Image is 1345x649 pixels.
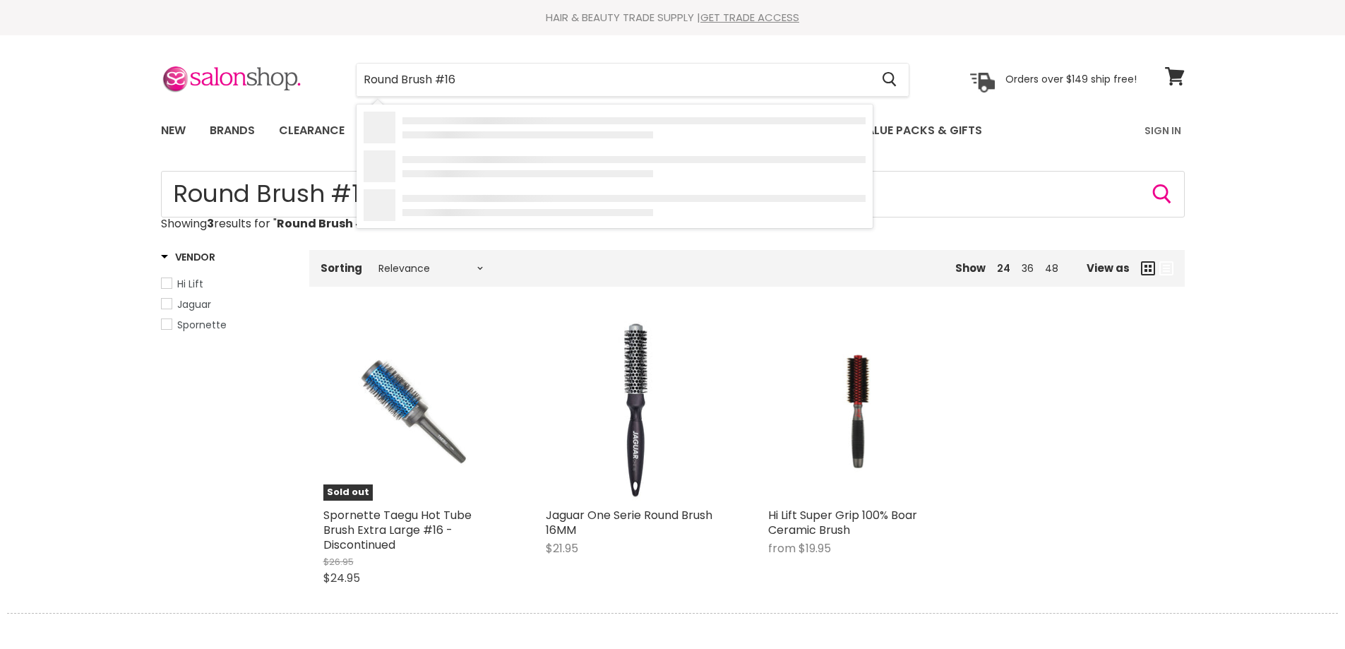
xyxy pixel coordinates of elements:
[353,321,473,501] img: Spornette Taegu Hot Tube Brush Extra Large #16 - Discontinued
[161,317,292,333] a: Spornette
[798,321,918,501] img: Hi Lift Super Grip 100% Boar Ceramic Brush
[546,321,726,501] img: Jaguar One Serie Round Brush 16MM
[546,507,712,538] a: Jaguar One Serie Round Brush 16MM
[1151,183,1173,206] button: Search
[1005,73,1137,85] p: Orders over $149 ship free!
[207,215,214,232] strong: 3
[768,507,917,538] a: Hi Lift Super Grip 100% Boar Ceramic Brush
[323,507,472,553] a: Spornette Taegu Hot Tube Brush Extra Large #16 - Discontinued
[161,250,215,264] h3: Vendor
[323,321,503,501] a: Spornette Taegu Hot Tube Brush Extra Large #16 - DiscontinuedSold out
[546,540,578,556] span: $21.95
[177,318,227,332] span: Spornette
[357,64,871,96] input: Search
[150,116,196,145] a: New
[150,110,1065,151] ul: Main menu
[848,116,993,145] a: Value Packs & Gifts
[161,276,292,292] a: Hi Lift
[321,262,362,274] label: Sorting
[323,484,373,501] span: Sold out
[1045,261,1058,275] a: 48
[768,321,948,501] a: Hi Lift Super Grip 100% Boar Ceramic Brush
[768,540,796,556] span: from
[799,540,831,556] span: $19.95
[161,218,1185,230] p: Showing results for " "
[199,116,265,145] a: Brands
[1022,261,1034,275] a: 36
[161,297,292,312] a: Jaguar
[997,261,1010,275] a: 24
[177,277,203,291] span: Hi Lift
[161,171,1185,218] input: Search
[323,555,354,568] span: $26.95
[955,261,986,275] span: Show
[161,171,1185,218] form: Product
[871,64,909,96] button: Search
[277,215,378,232] strong: Round Brush #16
[177,297,211,311] span: Jaguar
[323,570,360,586] span: $24.95
[356,63,909,97] form: Product
[1087,262,1130,274] span: View as
[143,110,1202,151] nav: Main
[268,116,355,145] a: Clearance
[143,11,1202,25] div: HAIR & BEAUTY TRADE SUPPLY |
[700,10,799,25] a: GET TRADE ACCESS
[1136,116,1190,145] a: Sign In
